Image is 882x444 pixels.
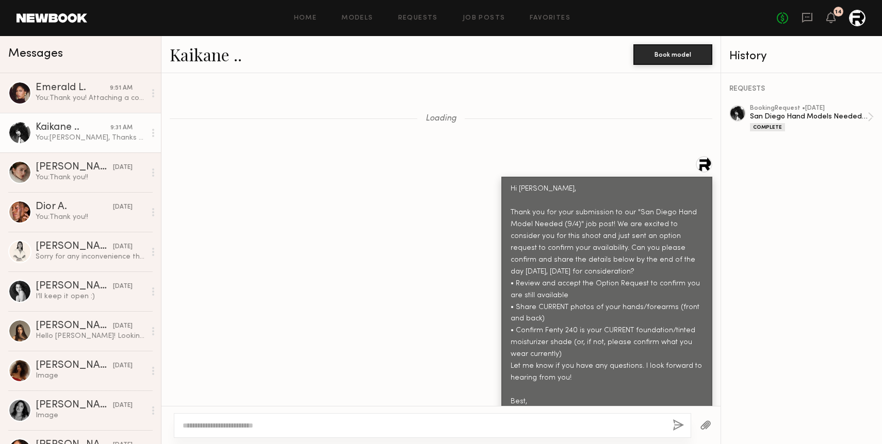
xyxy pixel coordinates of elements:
[113,321,133,331] div: [DATE]
[633,49,712,58] a: Book model
[750,123,785,131] div: Complete
[110,83,133,93] div: 9:51 AM
[113,163,133,173] div: [DATE]
[36,371,145,381] div: Image
[113,401,133,411] div: [DATE]
[36,173,145,182] div: You: Thank you!!
[36,242,113,252] div: [PERSON_NAME]
[36,321,113,331] div: [PERSON_NAME]
[36,202,113,212] div: Dior A.
[750,112,868,122] div: San Diego Hand Models Needed (9/4)
[36,123,110,133] div: Kaikane ..
[463,15,505,22] a: Job Posts
[113,361,133,371] div: [DATE]
[511,183,703,432] div: Hi [PERSON_NAME], Thank you for your submission to our "San Diego Hand Model Needed (9/4)" job po...
[36,331,145,341] div: Hello [PERSON_NAME]! Looking forward to hearing back from you [EMAIL_ADDRESS][DOMAIN_NAME] Thanks 🙏🏼
[729,86,874,93] div: REQUESTS
[36,252,145,262] div: Sorry for any inconvenience this may cause
[36,162,113,173] div: [PERSON_NAME]
[36,292,145,301] div: I’ll keep it open :)
[750,105,868,112] div: booking Request • [DATE]
[835,9,842,15] div: 14
[8,48,63,60] span: Messages
[750,105,874,131] a: bookingRequest •[DATE]San Diego Hand Models Needed (9/4)Complete
[110,123,133,133] div: 9:31 AM
[633,44,712,65] button: Book model
[530,15,570,22] a: Favorites
[113,202,133,212] div: [DATE]
[341,15,373,22] a: Models
[36,83,110,93] div: Emerald L.
[426,114,456,123] span: Loading
[294,15,317,22] a: Home
[36,93,145,103] div: You: Thank you! Attaching a countersigned copy. I will follow up with a call sheet end of this we...
[36,400,113,411] div: [PERSON_NAME]
[113,282,133,292] div: [DATE]
[36,133,145,143] div: You: [PERSON_NAME], Thanks for flagging the $26 nail reimbursement. In Newbook, reimbursements ge...
[170,43,242,65] a: Kaikane ..
[398,15,438,22] a: Requests
[36,411,145,420] div: Image
[113,242,133,252] div: [DATE]
[36,361,113,371] div: [PERSON_NAME]
[36,212,145,222] div: You: Thank you!!
[36,281,113,292] div: [PERSON_NAME]
[729,50,874,62] div: History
